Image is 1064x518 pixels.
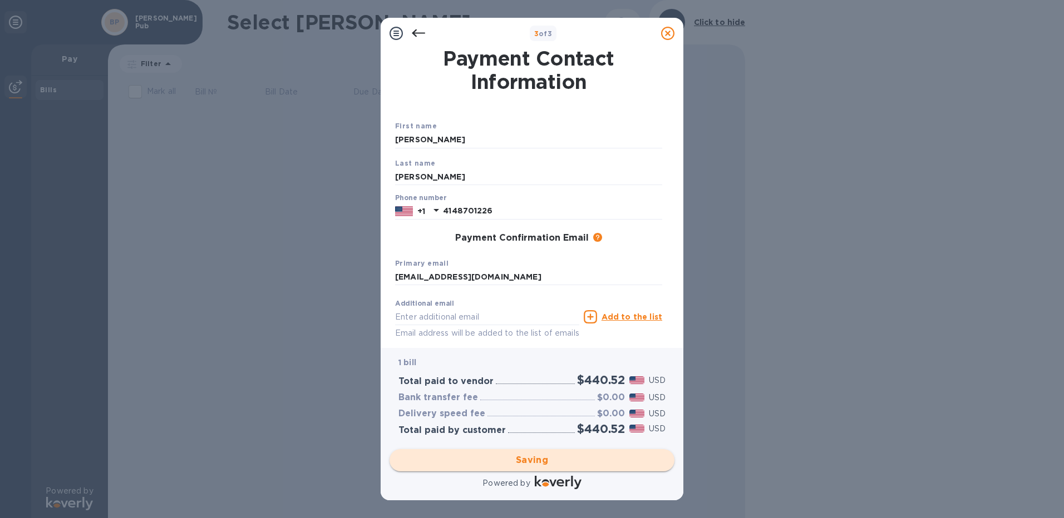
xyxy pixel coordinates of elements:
[395,308,579,325] input: Enter additional email
[482,477,530,489] p: Powered by
[649,392,666,404] p: USD
[395,259,449,267] b: Primary email
[534,29,553,38] b: of 3
[629,394,644,401] img: USD
[395,159,436,167] b: Last name
[649,375,666,386] p: USD
[395,47,662,93] h1: Payment Contact Information
[597,392,625,403] h3: $0.00
[398,358,416,367] b: 1 bill
[395,301,454,307] label: Additional email
[597,409,625,419] h3: $0.00
[443,203,662,220] input: Enter your phone number
[395,195,446,202] label: Phone number
[629,425,644,432] img: USD
[629,410,644,417] img: USD
[398,392,478,403] h3: Bank transfer fee
[398,409,485,419] h3: Delivery speed fee
[535,476,582,489] img: Logo
[395,168,662,185] input: Enter your last name
[395,327,579,340] p: Email address will be added to the list of emails
[395,269,662,286] input: Enter your primary name
[602,312,662,321] u: Add to the list
[534,29,539,38] span: 3
[398,425,506,436] h3: Total paid by customer
[577,422,625,436] h2: $440.52
[395,132,662,148] input: Enter your first name
[649,423,666,435] p: USD
[455,233,589,243] h3: Payment Confirmation Email
[395,205,413,217] img: US
[649,408,666,420] p: USD
[577,373,625,387] h2: $440.52
[398,376,494,387] h3: Total paid to vendor
[417,206,425,217] p: +1
[395,122,437,130] b: First name
[629,376,644,384] img: USD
